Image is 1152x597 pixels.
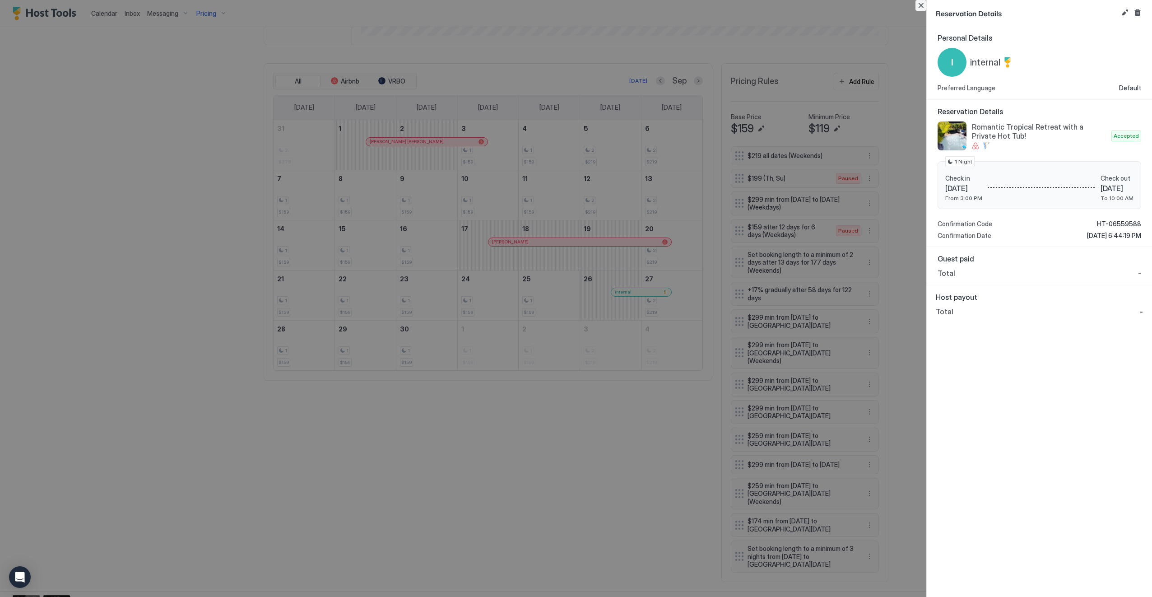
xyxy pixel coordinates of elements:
span: Confirmation Code [938,220,992,228]
span: Accepted [1114,132,1139,140]
span: Reservation Details [936,7,1118,19]
span: Preferred Language [938,84,995,92]
span: From 3:00 PM [945,195,982,201]
span: Check in [945,174,982,182]
div: listing image [938,121,966,150]
span: Host payout [936,293,1143,302]
span: Check out [1101,174,1133,182]
span: [DATE] [1101,184,1133,193]
span: Confirmation Date [938,232,991,240]
button: Cancel reservation [1132,7,1143,18]
span: [DATE] 6:44:19 PM [1087,232,1141,240]
span: Reservation Details [938,107,1141,116]
span: 1 Night [955,158,972,166]
span: [DATE] [945,184,982,193]
span: - [1140,307,1143,316]
span: Romantic Tropical Retreat with a Private Hot Tub! [972,122,1108,140]
span: Total [938,269,955,278]
span: Guest paid [938,254,1141,263]
span: Default [1119,84,1141,92]
span: Total [936,307,953,316]
div: Open Intercom Messenger [9,566,31,588]
button: Edit reservation [1119,7,1130,18]
span: To 10:00 AM [1101,195,1133,201]
span: Personal Details [938,33,1141,42]
span: internal [970,57,1000,68]
span: - [1138,269,1141,278]
span: I [951,56,953,69]
span: HT-06559588 [1097,220,1141,228]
